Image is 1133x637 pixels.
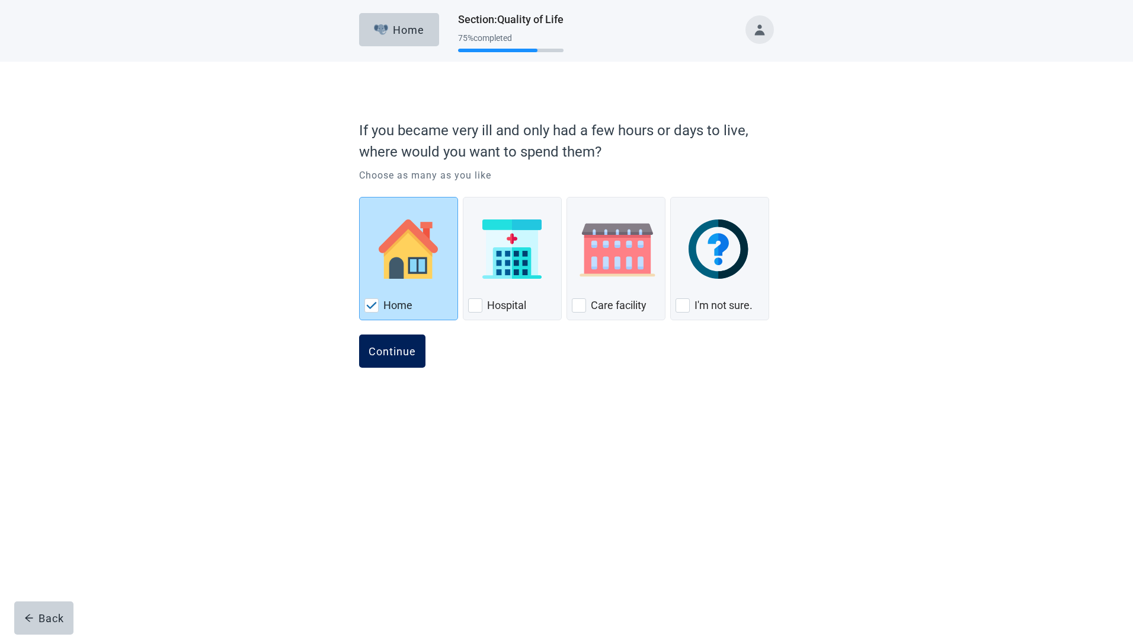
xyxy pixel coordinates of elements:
div: I'm not sure., checkbox, not checked [670,197,769,320]
div: Home, checkbox, checked [359,197,458,320]
p: If you became very ill and only had a few hours or days to live, where would you want to spend them? [359,120,768,163]
div: Progress section [458,28,564,58]
div: Continue [369,345,416,357]
div: Back [24,612,64,624]
label: I'm not sure. [694,298,753,313]
img: Elephant [374,24,389,35]
h1: Section : Quality of Life [458,11,564,28]
label: Care facility [591,298,646,313]
div: Hospital, checkbox, not checked [463,197,562,320]
button: Continue [359,335,425,368]
div: Home [374,24,425,36]
button: arrow-leftBack [14,601,73,635]
div: Care Facility, checkbox, not checked [566,197,665,320]
p: Choose as many as you like [359,168,774,183]
button: ElephantHome [359,13,439,46]
span: arrow-left [24,613,34,623]
label: Home [383,298,412,313]
div: 75 % completed [458,33,564,43]
button: Toggle account menu [745,15,774,44]
label: Hospital [487,298,526,313]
